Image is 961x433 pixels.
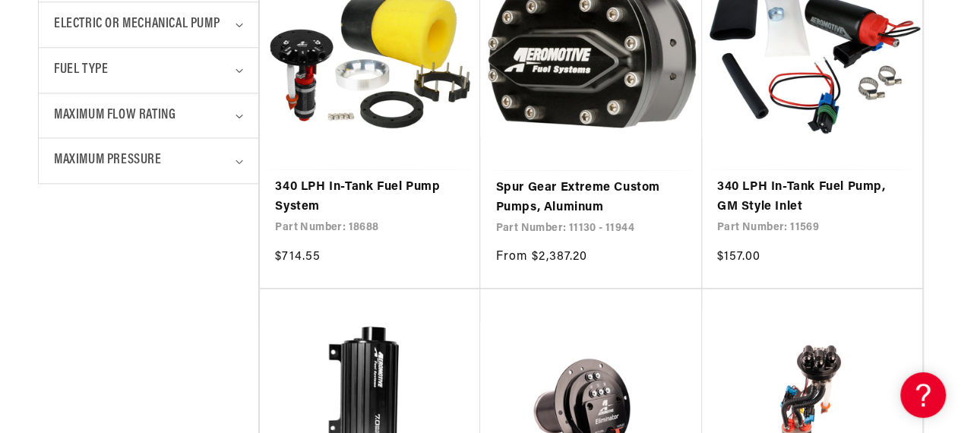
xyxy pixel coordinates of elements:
[54,14,220,36] span: Electric or Mechanical Pump
[54,93,243,138] summary: Maximum Flow Rating (0 selected)
[54,105,175,127] span: Maximum Flow Rating
[717,178,907,216] a: 340 LPH In-Tank Fuel Pump, GM Style Inlet
[54,2,243,47] summary: Electric or Mechanical Pump (0 selected)
[495,179,686,217] a: Spur Gear Extreme Custom Pumps, Aluminum
[54,150,162,172] span: Maximum Pressure
[54,138,243,183] summary: Maximum Pressure (0 selected)
[54,48,243,93] summary: Fuel Type (0 selected)
[275,178,465,216] a: 340 LPH In-Tank Fuel Pump System
[54,59,108,81] span: Fuel Type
